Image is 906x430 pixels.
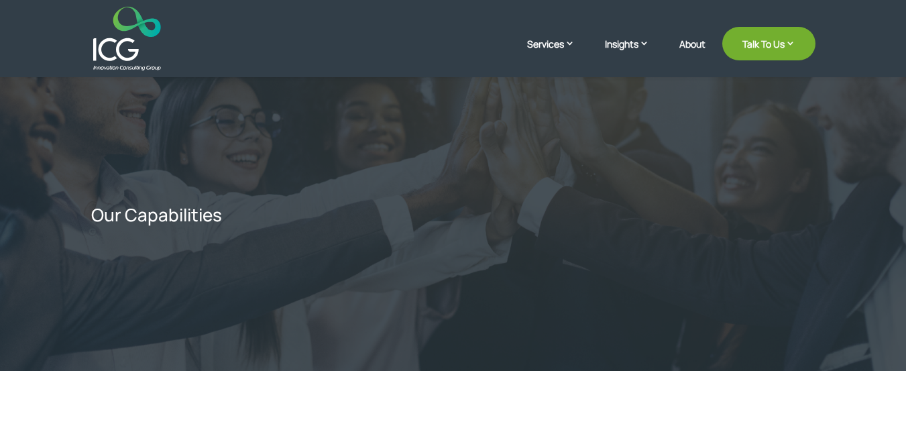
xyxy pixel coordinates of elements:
[679,39,705,70] a: About
[527,37,588,70] a: Services
[722,27,815,60] a: Talk To Us
[93,7,161,70] img: ICG
[91,205,510,225] p: Our Capabilities
[605,37,663,70] a: Insights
